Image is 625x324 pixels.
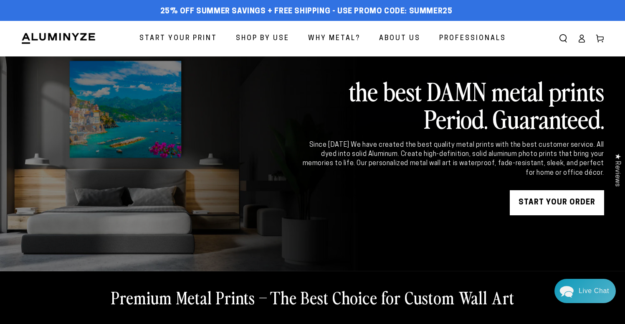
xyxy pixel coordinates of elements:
a: Start Your Print [133,28,223,50]
div: Chat widget toggle [554,279,616,303]
a: Professionals [433,28,512,50]
summary: Search our site [554,29,572,48]
span: 25% off Summer Savings + Free Shipping - Use Promo Code: SUMMER25 [160,7,453,16]
div: Click to open Judge.me floating reviews tab [609,147,625,193]
div: Contact Us Directly [579,279,609,303]
span: Professionals [439,33,506,45]
span: Shop By Use [236,33,289,45]
a: START YOUR Order [510,190,604,215]
span: Why Metal? [308,33,360,45]
span: About Us [379,33,420,45]
div: Since [DATE] We have created the best quality metal prints with the best customer service. All dy... [301,140,604,178]
h2: the best DAMN metal prints Period. Guaranteed. [301,77,604,132]
a: About Us [373,28,427,50]
h2: Premium Metal Prints – The Best Choice for Custom Wall Art [111,286,514,308]
span: Start Your Print [139,33,217,45]
a: Why Metal? [302,28,367,50]
a: Shop By Use [230,28,296,50]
